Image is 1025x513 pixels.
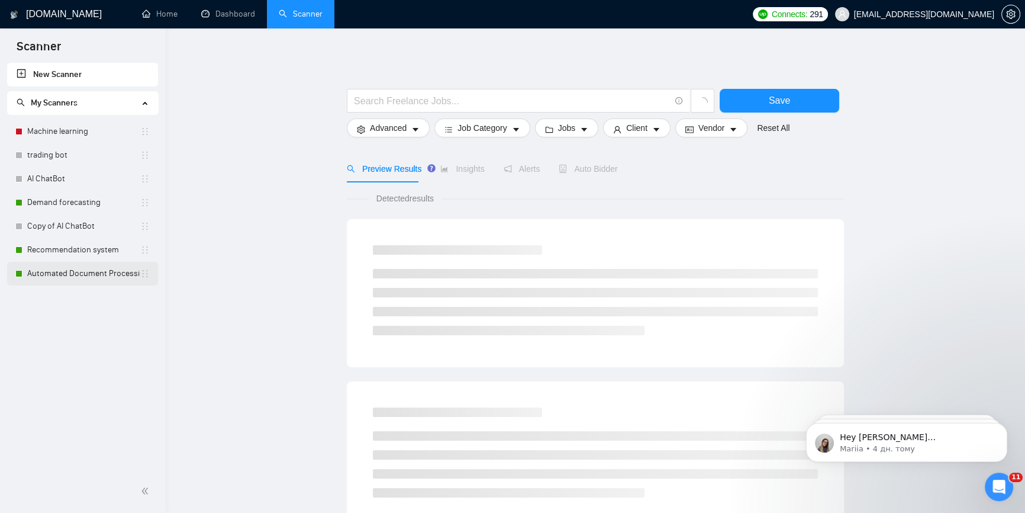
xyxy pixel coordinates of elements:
[1001,9,1020,19] a: setting
[1002,9,1020,19] span: setting
[201,9,255,19] a: dashboardDashboard
[535,118,599,137] button: folderJobscaret-down
[558,121,576,134] span: Jobs
[347,164,421,174] span: Preview Results
[347,118,430,137] button: settingAdvancedcaret-down
[504,164,540,174] span: Alerts
[7,167,158,191] li: AI ChatBot
[140,245,150,255] span: holder
[17,98,78,108] span: My Scanners
[757,121,789,134] a: Reset All
[457,121,507,134] span: Job Category
[697,97,708,108] span: loading
[603,118,671,137] button: userClientcaret-down
[810,8,823,21] span: 291
[440,164,484,174] span: Insights
[354,94,670,108] input: Search Freelance Jobs...
[7,262,158,286] li: Automated Document Processing
[27,262,140,286] a: Automated Document Processing
[559,165,567,173] span: robot
[7,120,158,143] li: Machine learning
[140,198,150,207] span: holder
[720,89,839,113] button: Save
[652,125,660,134] span: caret-down
[17,98,25,107] span: search
[140,127,150,136] span: holder
[347,165,355,173] span: search
[31,98,78,108] span: My Scanners
[27,238,140,262] a: Recommendation system
[729,125,737,134] span: caret-down
[357,125,365,134] span: setting
[440,165,449,173] span: area-chart
[426,163,437,174] div: Tooltip anchor
[7,191,158,214] li: Demand forecasting
[27,191,140,214] a: Demand forecasting
[1001,5,1020,24] button: setting
[613,125,621,134] span: user
[788,398,1025,481] iframe: Intercom notifications повідомлення
[27,143,140,167] a: trading bot
[140,222,150,231] span: holder
[434,118,530,137] button: barsJob Categorycaret-down
[370,121,407,134] span: Advanced
[838,10,846,18] span: user
[368,192,442,205] span: Detected results
[772,8,807,21] span: Connects:
[7,38,70,63] span: Scanner
[545,125,553,134] span: folder
[27,167,140,191] a: AI ChatBot
[27,214,140,238] a: Copy of AI ChatBot
[580,125,588,134] span: caret-down
[7,238,158,262] li: Recommendation system
[675,97,683,105] span: info-circle
[626,121,647,134] span: Client
[1009,473,1023,482] span: 11
[279,9,323,19] a: searchScanner
[10,5,18,24] img: logo
[769,93,790,108] span: Save
[7,143,158,167] li: trading bot
[685,125,694,134] span: idcard
[7,63,158,86] li: New Scanner
[698,121,724,134] span: Vendor
[504,165,512,173] span: notification
[140,150,150,160] span: holder
[512,125,520,134] span: caret-down
[140,174,150,184] span: holder
[17,63,149,86] a: New Scanner
[444,125,453,134] span: bars
[27,120,140,143] a: Machine learning
[675,118,747,137] button: idcardVendorcaret-down
[411,125,420,134] span: caret-down
[985,473,1013,501] iframe: Intercom live chat
[559,164,617,174] span: Auto Bidder
[142,9,178,19] a: homeHome
[758,9,768,19] img: upwork-logo.png
[7,214,158,238] li: Copy of AI ChatBot
[141,485,153,497] span: double-left
[140,269,150,278] span: holder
